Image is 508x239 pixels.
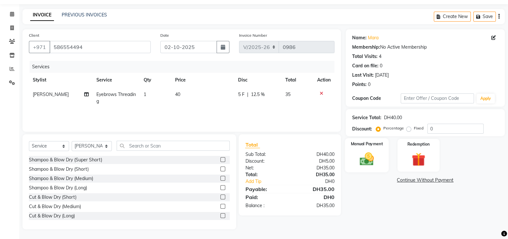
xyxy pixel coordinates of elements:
[281,73,313,87] th: Total
[144,91,146,97] span: 1
[368,34,379,41] a: Mara
[401,93,474,103] input: Enter Offer / Coupon Code
[290,193,339,201] div: DH0
[29,41,50,53] button: +971
[29,73,93,87] th: Stylist
[240,171,290,178] div: Total:
[375,72,389,79] div: [DATE]
[29,185,87,191] div: Shampoo & Blow Dry (Long)
[30,9,54,21] a: INVOICE
[383,125,404,131] label: Percentage
[407,141,430,147] label: Redemption
[96,91,136,104] span: Eyebrows Threading
[240,193,290,201] div: Paid:
[238,91,245,98] span: 5 F
[240,158,290,165] div: Discount:
[352,81,367,88] div: Points:
[240,185,290,193] div: Payable:
[33,91,69,97] span: [PERSON_NAME]
[49,41,151,53] input: Search by Name/Mobile/Email/Code
[352,34,367,41] div: Name:
[29,213,75,219] div: Cut & Blow Dry (Long)
[434,12,471,22] button: Create New
[352,95,401,102] div: Coupon Code
[234,73,282,87] th: Disc
[352,72,374,79] div: Last Visit:
[29,33,39,38] label: Client
[29,175,93,182] div: Shampoo & Blow Dry (Medium)
[351,141,383,147] label: Manual Payment
[477,94,495,103] button: Apply
[29,166,89,173] div: Shampoo & Blow Dry (Short)
[29,194,76,201] div: Cut & Blow Dry (Short)
[352,114,381,121] div: Service Total:
[347,177,504,184] a: Continue Without Payment
[160,33,169,38] label: Date
[379,53,381,60] div: 4
[355,151,378,167] img: _cash.svg
[313,73,334,87] th: Action
[171,73,234,87] th: Price
[473,12,496,22] button: Save
[239,33,267,38] label: Invoice Number
[368,81,370,88] div: 0
[117,141,230,151] input: Search or Scan
[352,62,379,69] div: Card on file:
[407,151,429,168] img: _gift.svg
[245,141,260,148] span: Total
[240,202,290,209] div: Balance :
[247,91,248,98] span: |
[30,61,339,73] div: Services
[240,151,290,158] div: Sub Total:
[352,44,498,51] div: No Active Membership
[140,73,171,87] th: Qty
[352,126,372,132] div: Discount:
[290,171,339,178] div: DH35.00
[380,62,382,69] div: 0
[29,157,102,163] div: Shampoo & Blow Dry (Super Short)
[285,91,290,97] span: 35
[298,178,339,185] div: DH0
[290,151,339,158] div: DH40.00
[290,158,339,165] div: DH5.00
[384,114,402,121] div: DH40.00
[240,178,298,185] a: Add Tip
[414,125,423,131] label: Fixed
[175,91,180,97] span: 40
[93,73,140,87] th: Service
[62,12,107,18] a: PREVIOUS INVOICES
[290,165,339,171] div: DH35.00
[290,185,339,193] div: DH35.00
[290,202,339,209] div: DH35.00
[240,165,290,171] div: Net:
[352,44,380,51] div: Membership:
[251,91,265,98] span: 12.5 %
[352,53,378,60] div: Total Visits:
[29,203,81,210] div: Cut & Blow Dry (Medium)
